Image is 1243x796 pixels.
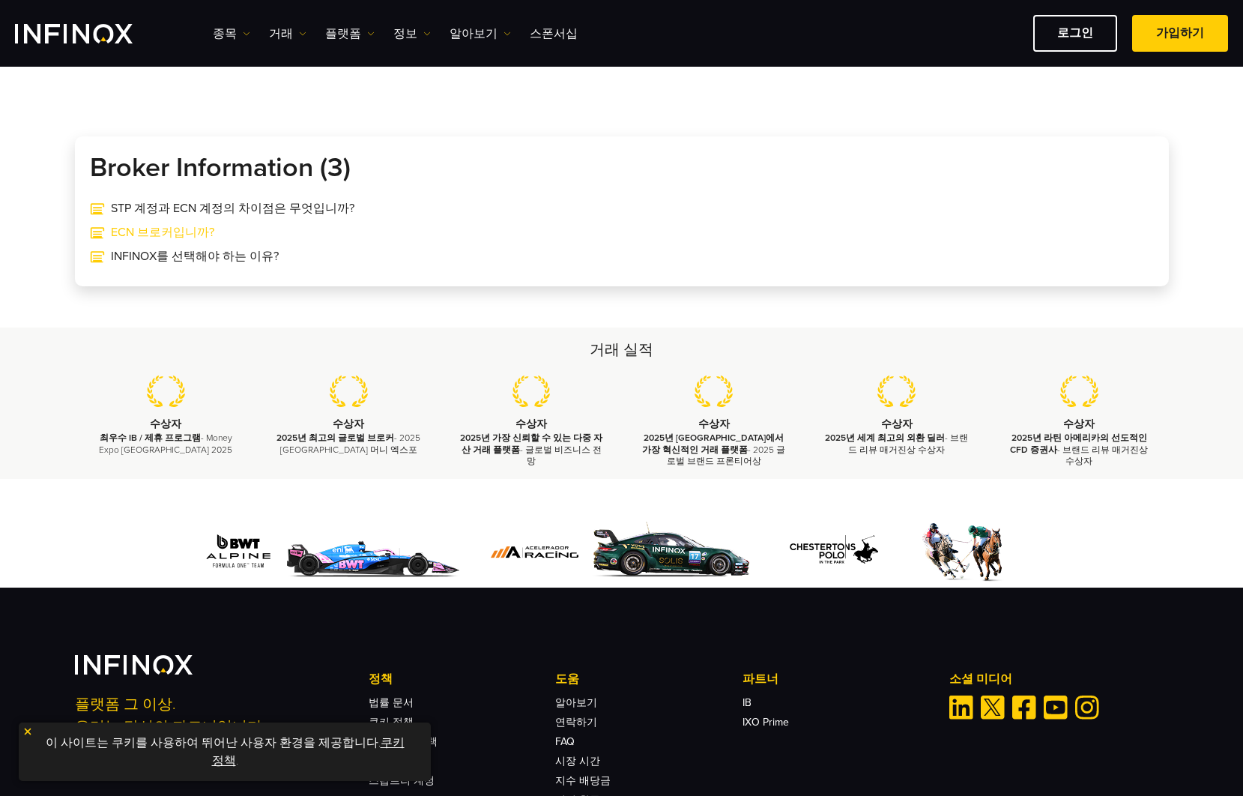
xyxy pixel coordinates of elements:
[26,730,423,774] p: 이 사이트는 쿠키를 사용하여 뛰어난 사용자 환경을 제공합니다. .
[981,696,1005,720] a: Twitter
[369,716,414,729] a: 쿠키 정책
[15,24,168,43] a: INFINOX Logo
[369,696,414,709] a: 법률 문서
[22,726,33,737] img: yellow close icon
[1063,417,1095,430] strong: 수상자
[743,696,751,709] a: IB
[269,25,306,43] a: 거래
[1132,15,1228,52] a: 가입하기
[642,432,784,454] strong: 2025년 [GEOGRAPHIC_DATA]에서 가장 혁신적인 거래 플랫폼
[276,432,421,455] p: - 2025 [GEOGRAPHIC_DATA] 머니 엑스포
[824,432,970,455] p: - 브랜드 리뷰 매거진상 수상자
[1012,696,1036,720] a: Facebook
[555,716,597,729] a: 연락하기
[333,417,364,430] strong: 수상자
[743,670,929,688] p: 파트너
[325,25,375,43] a: 플랫폼
[515,417,547,430] strong: 수상자
[743,716,789,729] a: IXO Prime
[276,432,394,443] strong: 2025년 최고의 글로벌 브로커
[530,25,578,43] a: 스폰서십
[150,417,181,430] strong: 수상자
[1044,696,1068,720] a: Youtube
[90,199,1154,217] a: STP 계정과 ECN 계정의 차이점은 무엇입니까?
[555,696,597,709] a: 알아보기
[213,25,250,43] a: 종목
[555,755,600,768] a: 시장 시간
[555,670,742,688] p: 도움
[641,432,787,467] p: - 2025 글로벌 브랜드 프론티어상
[90,247,1154,265] a: INFINOX를 선택해야 하는 이유?
[100,432,201,443] strong: 최우수 IB / 제휴 프로그램
[1007,432,1152,467] p: - 브랜드 리뷰 매거진상 수상자
[825,432,945,443] strong: 2025년 세계 최고의 외환 딜러
[1075,696,1099,720] a: Instagram
[949,696,973,720] a: Linkedin
[1010,432,1147,454] strong: 2025년 라틴 아메리카의 선도적인 CFD 증권사
[90,223,1154,241] a: ECN 브로커입니까?
[698,417,730,430] strong: 수상자
[369,670,555,688] p: 정책
[459,432,604,467] p: - 글로벌 비즈니스 전망
[393,25,431,43] a: 정보
[75,693,348,738] p: 플랫폼 그 이상. 우리는 당신의 파트너입니다.
[90,151,1154,184] h3: Broker Information (3)
[94,432,239,455] p: - Money Expo [GEOGRAPHIC_DATA] 2025
[555,735,575,748] a: FAQ
[1033,15,1117,52] a: 로그인
[949,670,1168,688] p: 소셜 미디어
[450,25,511,43] a: 알아보기
[881,417,913,430] strong: 수상자
[460,432,602,454] strong: 2025년 가장 신뢰할 수 있는 다중 자산 거래 플랫폼
[555,774,611,787] a: 지수 배당금
[75,340,1169,361] h2: 거래 실적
